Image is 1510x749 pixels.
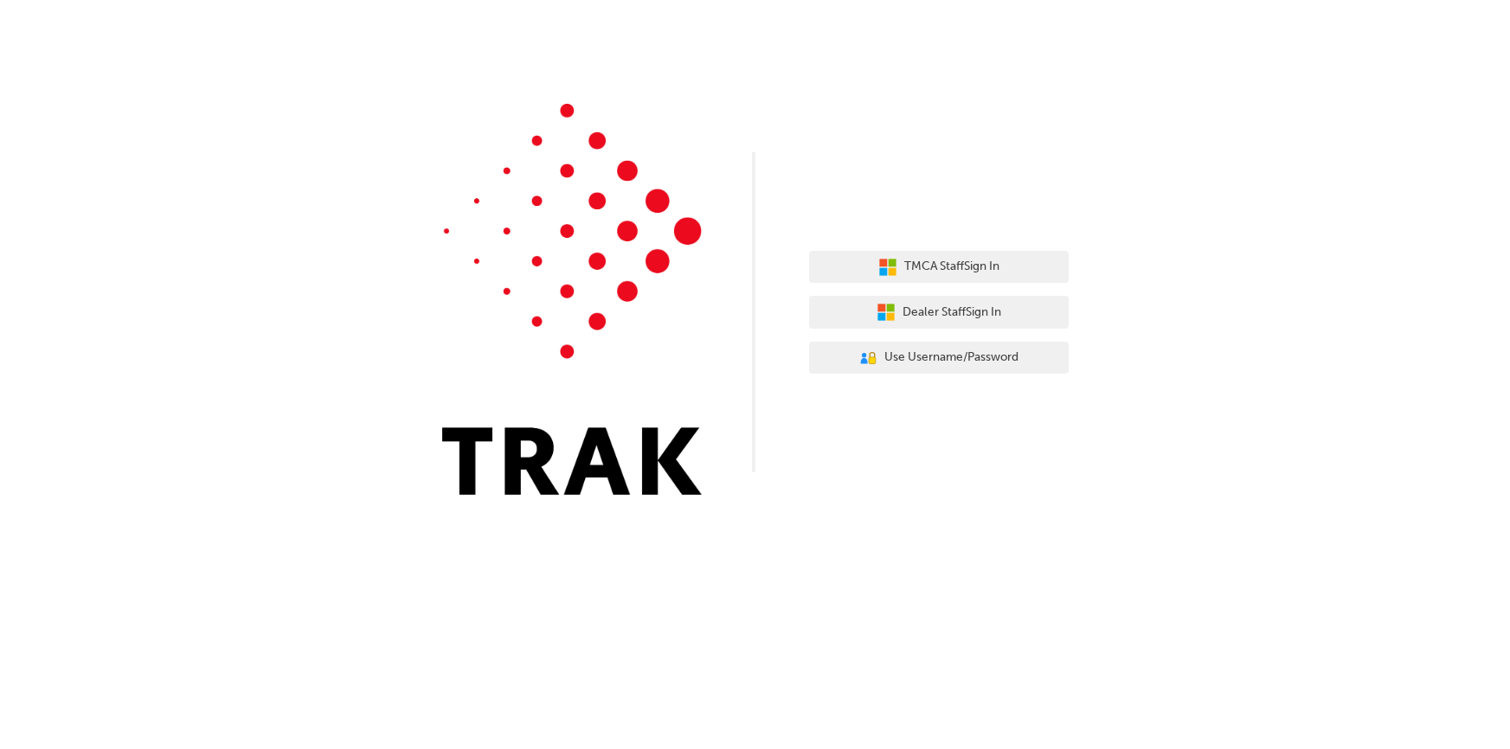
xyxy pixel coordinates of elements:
[809,342,1069,374] button: Use Username/Password
[442,104,702,495] img: Trak
[809,296,1069,329] button: Dealer StaffSign In
[904,257,999,277] span: TMCA Staff Sign In
[903,303,1001,323] span: Dealer Staff Sign In
[809,251,1069,284] button: TMCA StaffSign In
[884,348,1018,368] span: Use Username/Password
